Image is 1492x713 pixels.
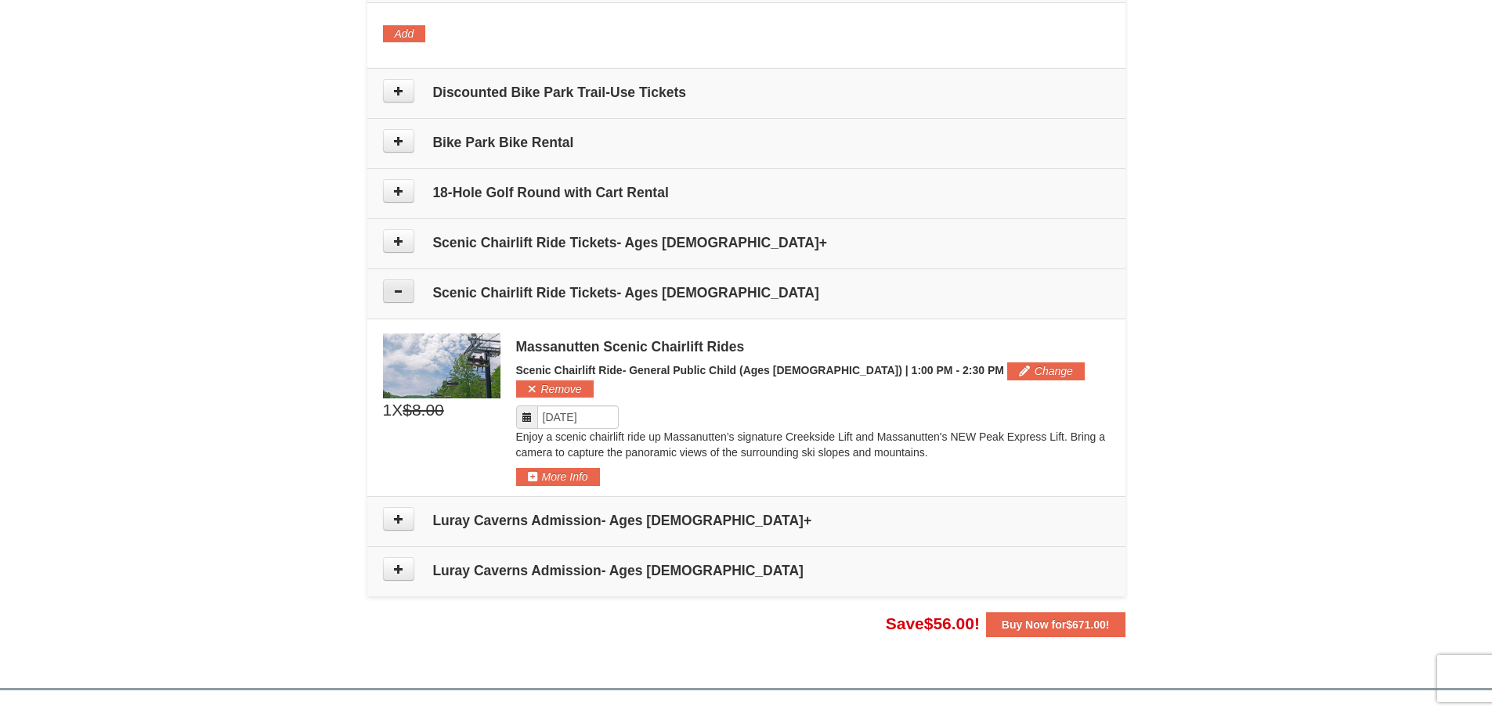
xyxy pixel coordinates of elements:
span: X [392,398,403,422]
span: $671.00 [1066,618,1106,631]
img: 24896431-9-664d1467.jpg [383,333,500,398]
h4: Bike Park Bike Rental [383,135,1110,150]
button: Remove [516,380,594,398]
span: 1 [383,398,392,422]
span: Save ! [886,614,980,632]
p: Enjoy a scenic chairlift ride up Massanutten’s signature Creekside Lift and Massanutten's NEW Pea... [516,429,1110,460]
strong: Buy Now for ! [1002,618,1110,631]
button: Add [383,25,426,42]
button: More Info [516,468,600,485]
h4: Discounted Bike Park Trail-Use Tickets [383,85,1110,100]
span: $8.00 [403,398,444,422]
div: Massanutten Scenic Chairlift Rides [516,339,1110,355]
h4: Scenic Chairlift Ride Tickets- Ages [DEMOGRAPHIC_DATA] [383,285,1110,301]
h4: Luray Caverns Admission- Ages [DEMOGRAPHIC_DATA]+ [383,513,1110,528]
span: $56.00 [924,614,974,632]
h4: Scenic Chairlift Ride Tickets- Ages [DEMOGRAPHIC_DATA]+ [383,235,1110,250]
button: Change [1007,362,1085,380]
button: Buy Now for$671.00! [986,612,1125,637]
span: Scenic Chairlift Ride- General Public Child (Ages [DEMOGRAPHIC_DATA]) | 1:00 PM - 2:30 PM [516,364,1004,376]
h4: Luray Caverns Admission- Ages [DEMOGRAPHIC_DATA] [383,563,1110,578]
h4: 18-Hole Golf Round with Cart Rental [383,185,1110,200]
